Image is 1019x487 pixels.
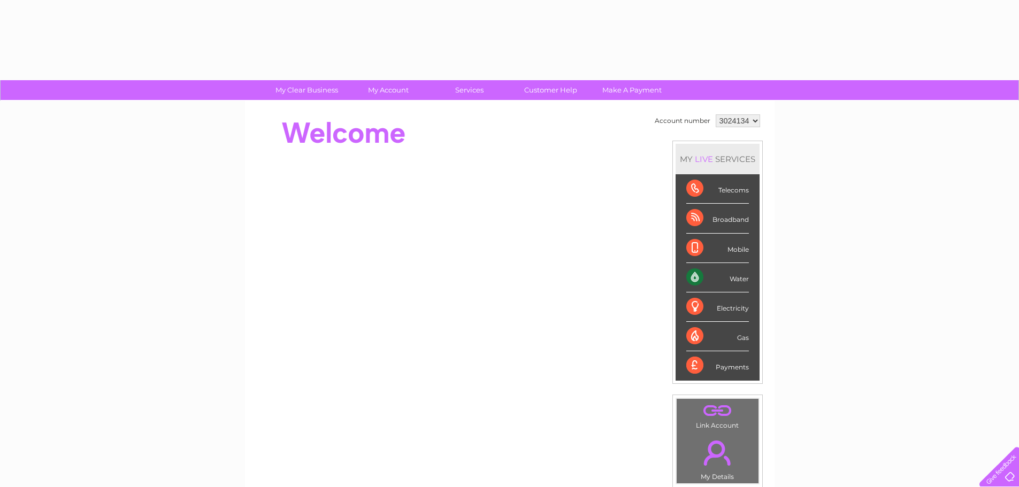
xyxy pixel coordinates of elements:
[344,80,432,100] a: My Account
[686,204,749,233] div: Broadband
[679,434,756,471] a: .
[686,322,749,351] div: Gas
[507,80,595,100] a: Customer Help
[686,263,749,292] div: Water
[676,398,759,432] td: Link Account
[263,80,351,100] a: My Clear Business
[686,174,749,204] div: Telecoms
[425,80,514,100] a: Services
[676,431,759,484] td: My Details
[686,351,749,380] div: Payments
[693,154,715,164] div: LIVE
[686,234,749,263] div: Mobile
[652,112,713,130] td: Account number
[686,292,749,322] div: Electricity
[676,144,760,174] div: MY SERVICES
[679,401,756,420] a: .
[588,80,676,100] a: Make A Payment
